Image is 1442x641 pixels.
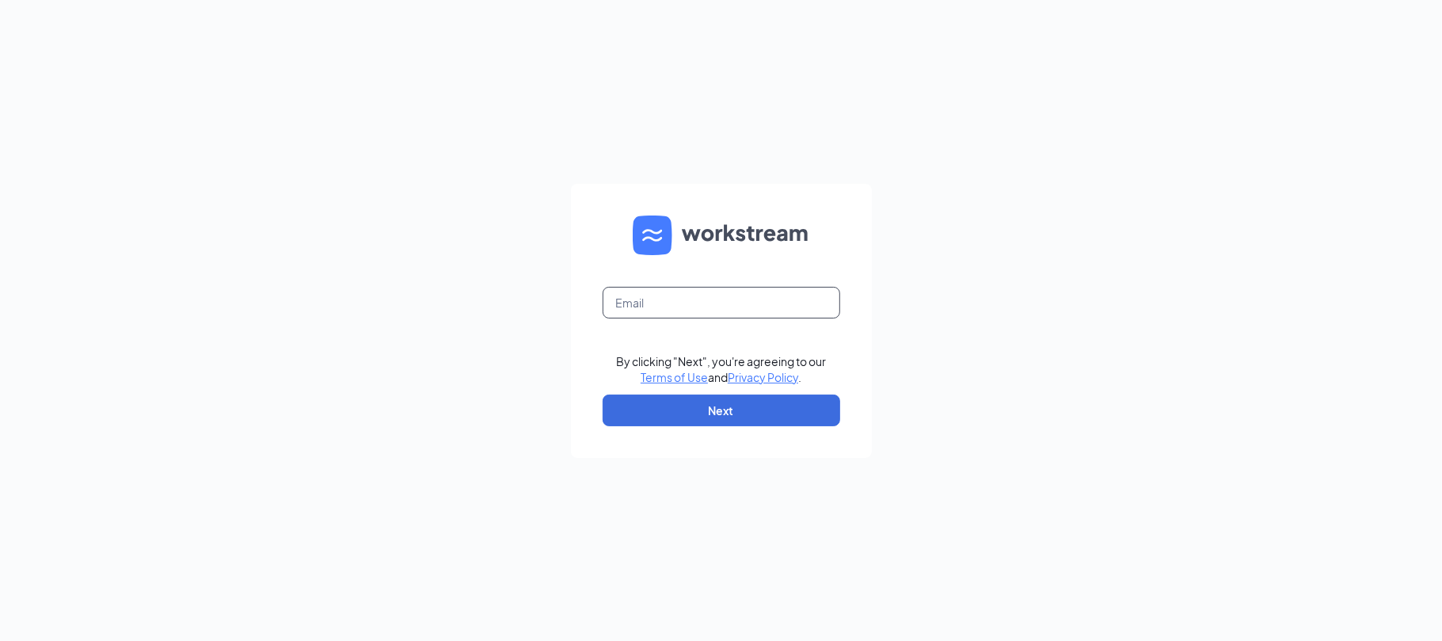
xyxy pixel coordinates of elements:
[641,370,708,384] a: Terms of Use
[633,216,810,255] img: WS logo and Workstream text
[616,353,826,385] div: By clicking "Next", you're agreeing to our and .
[728,370,798,384] a: Privacy Policy
[603,395,840,426] button: Next
[603,287,840,319] input: Email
